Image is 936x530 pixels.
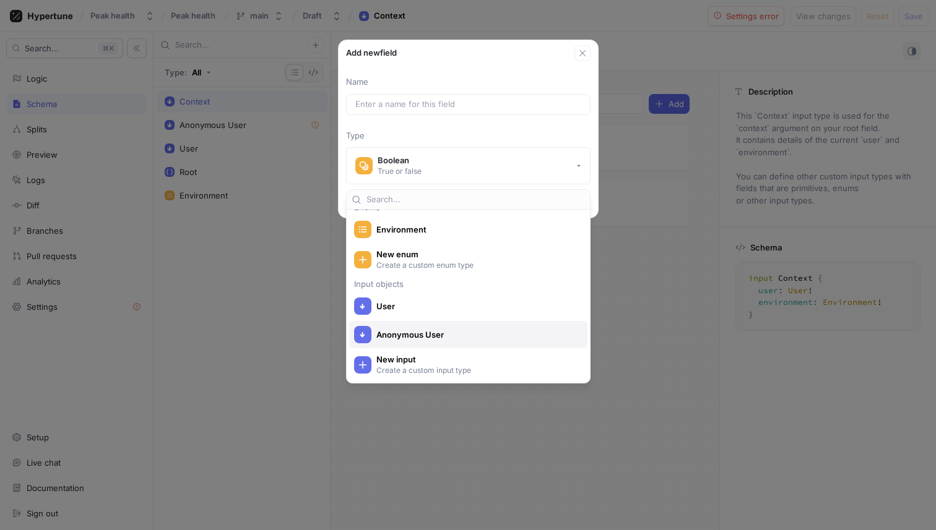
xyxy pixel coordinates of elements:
p: Add new field [346,47,397,59]
p: Name [346,76,591,88]
span: New input [376,354,576,365]
p: Create a custom input type [376,365,574,375]
span: New enum [376,249,576,260]
p: Create a custom enum type [376,260,574,270]
div: True or false [378,166,422,176]
p: Type [346,130,591,142]
button: BooleanTrue or false [346,147,591,184]
span: User [376,301,576,312]
div: Boolean [378,155,422,166]
input: Enter a name for this field [355,98,581,111]
span: Anonymous User [376,330,576,340]
div: Input objects [349,280,587,288]
input: Search... [366,194,585,206]
span: Environment [376,224,576,235]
